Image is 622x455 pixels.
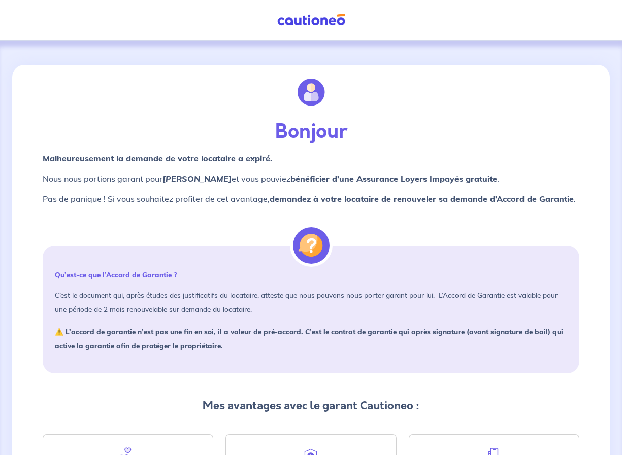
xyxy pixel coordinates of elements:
[43,398,579,414] p: Mes avantages avec le garant Cautioneo :
[290,173,497,184] strong: bénéficier d’une Assurance Loyers Impayés gratuite
[43,120,579,144] p: Bonjour
[55,327,563,350] strong: ⚠️ L’accord de garantie n’est pas une fin en soi, il a valeur de pré-accord. C’est le contrat de ...
[55,270,177,279] strong: Qu’est-ce que l’Accord de Garantie ?
[43,153,272,163] strong: Malheureusement la demande de votre locataire a expiré.
[43,172,579,185] p: Nous nous portions garant pour et vous pouviez .
[162,173,232,184] em: [PERSON_NAME]
[270,194,574,204] strong: demandez à votre locataire de renouveler sa demande d’Accord de Garantie
[293,227,330,264] img: illu_alert_question.svg
[298,79,325,106] img: illu_account.svg
[273,14,349,26] img: Cautioneo
[43,193,579,205] p: Pas de panique ! Si vous souhaitez profiter de cet avantage, .
[55,288,567,317] p: C’est le document qui, après études des justificatifs du locataire, atteste que nous pouvons nous...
